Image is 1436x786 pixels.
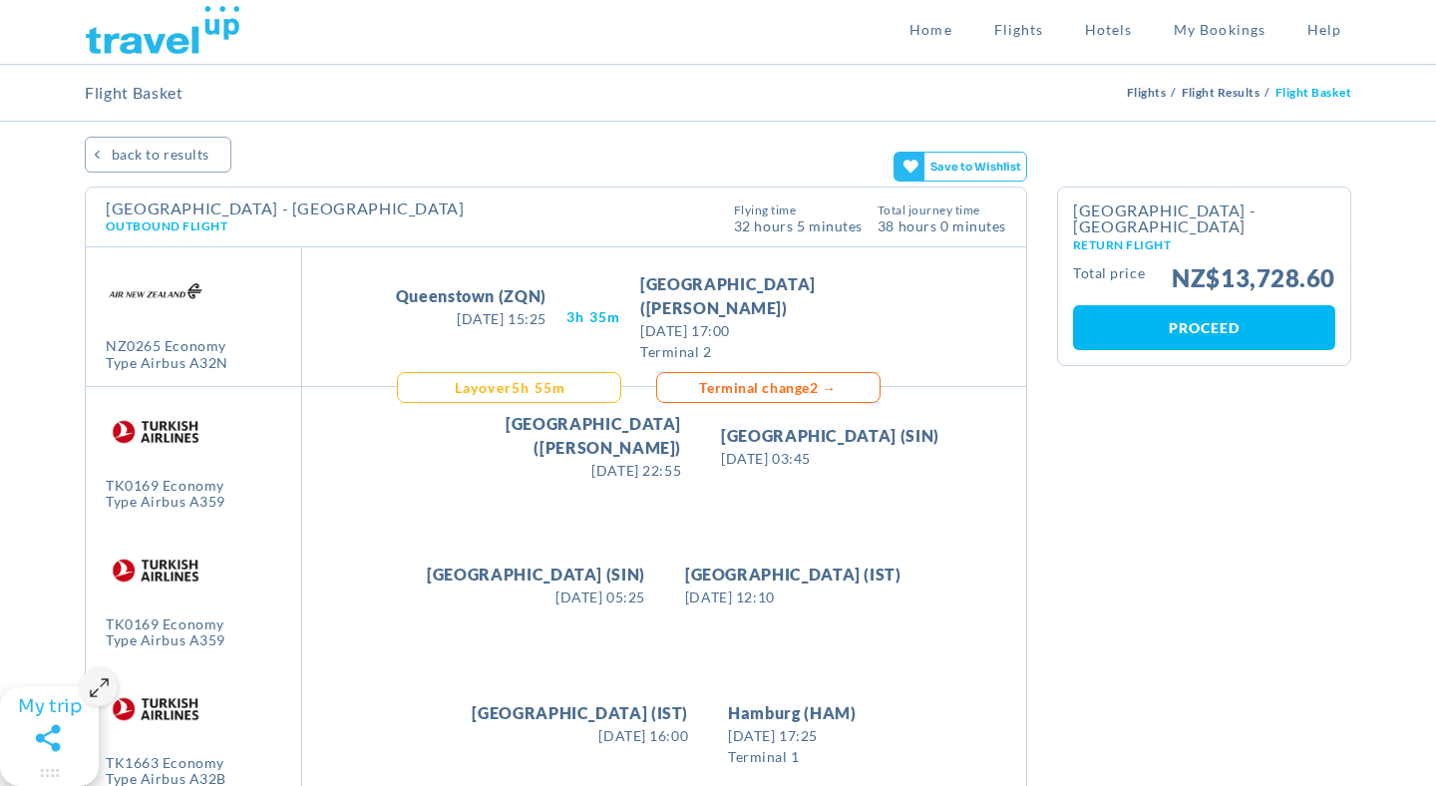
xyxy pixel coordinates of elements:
[106,679,205,737] img: TK.png
[396,284,546,308] span: Queenstown (ZQN)
[472,725,688,746] span: [DATE] 16:00
[1182,85,1265,100] a: Flight Results
[566,307,620,327] span: 3H 35M
[106,262,205,320] img: NZ.png
[106,632,225,649] div: Type Airbus A359
[894,152,1028,182] gamitee-button: Get your friends' opinions
[878,204,1006,216] span: Total Journey Time
[106,402,205,460] img: TK.png
[810,379,837,396] span: 2 →
[106,218,227,233] span: Outbound Flight
[85,137,231,173] a: BACK TO RESULTS
[106,616,225,633] div: TK0169 Economy
[640,341,932,362] span: Terminal 2
[721,424,939,448] span: [GEOGRAPHIC_DATA] (SIN)
[106,478,225,495] div: TK0169 Economy
[878,216,1006,233] span: 38 hours 0 Minutes
[427,587,645,607] span: [DATE] 05:25
[734,216,863,233] span: 32 Hours 5 Minutes
[1275,65,1351,121] li: Flight Basket
[734,204,863,216] span: Flying Time
[728,701,856,725] span: Hamburg (HAM)
[396,308,546,329] span: [DATE] 15:25
[685,563,901,587] span: [GEOGRAPHIC_DATA] (IST)
[1073,202,1335,251] h2: [GEOGRAPHIC_DATA] - [GEOGRAPHIC_DATA]
[106,755,226,772] div: TK1663 Economy
[389,412,681,460] span: [GEOGRAPHIC_DATA] ([PERSON_NAME])
[106,200,465,216] h4: [GEOGRAPHIC_DATA] - [GEOGRAPHIC_DATA]
[685,587,901,607] span: [DATE] 12:10
[389,460,681,481] span: [DATE] 22:55
[106,338,228,355] div: NZ0265 Economy
[1073,239,1335,251] small: Return Flight
[1127,85,1171,100] a: Flights
[640,320,932,341] span: [DATE] 17:00
[472,701,688,725] span: [GEOGRAPHIC_DATA] (IST)
[85,65,183,121] h2: Flight Basket
[1073,305,1335,350] a: Proceed
[112,137,209,173] span: BACK TO RESULTS
[427,563,645,587] span: [GEOGRAPHIC_DATA] (SIN)
[106,355,228,372] div: Type Airbus A32N
[106,494,225,511] div: Type Airbus A359
[728,746,856,767] span: Terminal 1
[1073,266,1145,290] small: Total Price
[450,378,566,398] div: 5H 55M
[455,378,512,398] span: Layover
[699,378,836,398] div: Terminal Change
[1172,266,1335,290] span: NZ$13,728.60
[728,725,856,746] span: [DATE] 17:25
[640,272,932,320] span: [GEOGRAPHIC_DATA] ([PERSON_NAME])
[721,448,939,469] span: [DATE] 03:45
[106,541,205,598] img: TK.png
